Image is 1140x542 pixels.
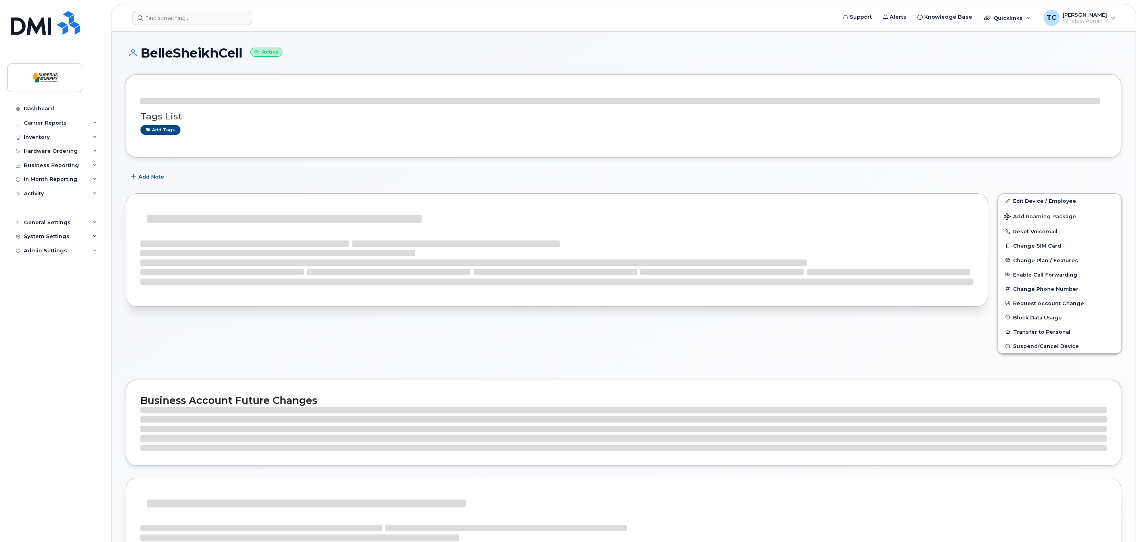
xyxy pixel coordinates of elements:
button: Change Phone Number [998,282,1121,296]
button: Request Account Change [998,296,1121,310]
button: Suspend/Cancel Device [998,339,1121,353]
button: Block Data Usage [998,310,1121,325]
button: Transfer to Personal [998,325,1121,339]
span: Add Note [138,173,164,181]
button: Add Roaming Package [998,208,1121,224]
h1: BelleSheikhCell [126,46,1121,60]
span: Enable Call Forwarding [1013,271,1077,277]
span: Suspend/Cancel Device [1013,343,1079,349]
button: Change SIM Card [998,238,1121,253]
h2: Business Account Future Changes [140,394,1107,406]
button: Reset Voicemail [998,224,1121,238]
button: Enable Call Forwarding [998,267,1121,282]
span: Change Plan / Features [1013,257,1078,263]
span: Add Roaming Package [1004,213,1076,221]
button: Add Note [126,169,171,184]
h3: Tags List [140,111,1107,121]
a: Edit Device / Employee [998,194,1121,208]
a: Add tags [140,125,180,135]
button: Change Plan / Features [998,253,1121,267]
small: Active [250,48,282,57]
